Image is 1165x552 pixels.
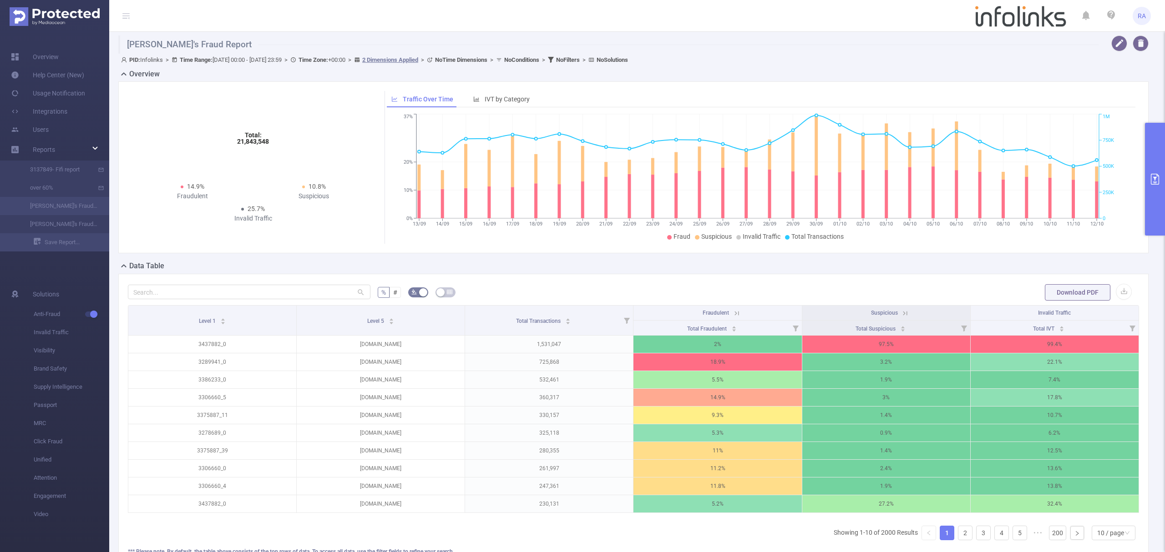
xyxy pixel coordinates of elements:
img: Protected Media [10,7,100,26]
h2: Data Table [129,261,164,271]
span: 25.7% [248,205,265,212]
a: Reports [33,141,55,159]
p: 5.5% [633,371,801,388]
b: No Filters [556,56,580,63]
i: icon: line-chart [391,96,398,102]
p: 2% [633,336,801,353]
a: 5 [1013,526,1027,540]
span: MRC [34,414,109,432]
tspan: 28/09 [763,221,776,227]
i: icon: caret-up [731,325,736,327]
tspan: 17/09 [506,221,519,227]
p: 3289941_0 [128,353,296,371]
span: Unified [34,451,109,469]
i: Filter menu [1126,321,1139,335]
div: Sort [900,325,906,330]
a: 1 [940,526,954,540]
p: 11% [633,442,801,459]
i: icon: table [447,289,452,295]
div: Sort [731,325,737,330]
span: Total Transactions [516,318,562,324]
tspan: 250K [1103,190,1114,196]
p: 5.2% [633,495,801,512]
tspan: 23/09 [646,221,659,227]
a: Integrations [11,102,67,120]
span: RA [1138,7,1146,25]
tspan: 19/09 [552,221,566,227]
a: Usage Notification [11,84,85,102]
tspan: 11/10 [1067,221,1080,227]
tspan: 750K [1103,137,1114,143]
p: [DOMAIN_NAME] [297,442,465,459]
a: [PERSON_NAME]'s Fraud Report with Host (site) [18,215,98,233]
i: icon: caret-down [731,328,736,331]
tspan: 14/09 [436,221,449,227]
tspan: 04/10 [903,221,916,227]
span: Suspicious [871,310,898,316]
div: 10 / page [1097,526,1124,540]
i: icon: caret-down [566,321,571,323]
span: > [539,56,548,63]
span: # [393,289,397,296]
tspan: 09/10 [1020,221,1033,227]
input: Search... [128,285,370,299]
tspan: 22/09 [623,221,636,227]
p: 7.4% [971,371,1139,388]
a: 2 [958,526,972,540]
i: icon: caret-up [1059,325,1064,327]
tspan: 12/10 [1090,221,1103,227]
b: PID: [129,56,140,63]
tspan: 10/10 [1043,221,1056,227]
p: 3.2% [802,353,970,371]
span: Fraudulent [703,310,729,316]
span: Level 5 [367,318,385,324]
tspan: 10% [404,187,413,193]
p: 280,355 [465,442,633,459]
p: [DOMAIN_NAME] [297,477,465,495]
p: 330,157 [465,406,633,424]
span: Brand Safety [34,360,109,378]
i: icon: right [1074,531,1080,536]
i: icon: caret-up [566,317,571,320]
tspan: 20% [404,159,413,165]
a: 3137849- Fifi report [18,161,98,179]
div: Suspicious [253,191,375,201]
p: [DOMAIN_NAME] [297,389,465,406]
i: Filter menu [789,321,802,335]
span: Total Transactions [791,233,844,240]
a: 4 [995,526,1008,540]
p: 3306660_5 [128,389,296,406]
div: Fraudulent [132,191,253,201]
p: 261,997 [465,460,633,477]
a: 200 [1049,526,1066,540]
a: Users [11,120,49,139]
span: 10.8% [309,183,326,190]
span: Total Suspicious [856,326,897,332]
tspan: 27/09 [740,221,753,227]
span: 14.9% [187,183,204,190]
p: 13.6% [971,460,1139,477]
i: icon: caret-down [900,328,905,331]
li: 1 [940,526,954,540]
span: Invalid Traffic [34,323,109,341]
p: 1.9% [802,477,970,495]
p: 3% [802,389,970,406]
tspan: 0% [406,216,413,221]
span: Video [34,505,109,523]
tspan: 21/09 [599,221,613,227]
span: % [381,289,386,296]
p: 11.8% [633,477,801,495]
p: 13.8% [971,477,1139,495]
p: 3306660_0 [128,460,296,477]
span: Traffic Over Time [403,95,453,103]
b: No Solutions [597,56,628,63]
p: 1,531,047 [465,336,633,353]
a: Save Report... [34,233,109,251]
i: icon: bar-chart [473,96,480,102]
div: Invalid Traffic [192,214,314,223]
p: 99.4% [971,336,1139,353]
li: 3 [976,526,991,540]
b: No Time Dimensions [435,56,487,63]
p: 230,131 [465,495,633,512]
b: Time Zone: [299,56,328,63]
